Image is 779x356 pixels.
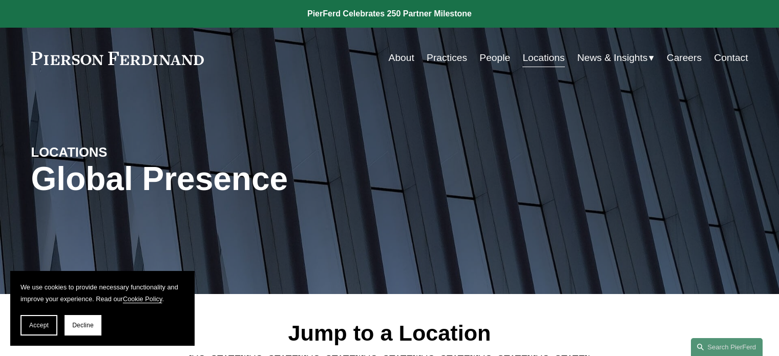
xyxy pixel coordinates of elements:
[522,48,564,68] a: Locations
[577,48,655,68] a: folder dropdown
[10,271,195,346] section: Cookie banner
[123,295,162,303] a: Cookie Policy
[20,315,57,336] button: Accept
[577,49,648,67] span: News & Insights
[389,48,414,68] a: About
[20,281,184,305] p: We use cookies to provide necessary functionality and improve your experience. Read our .
[427,48,467,68] a: Practices
[29,322,49,329] span: Accept
[180,320,599,346] h2: Jump to a Location
[714,48,748,68] a: Contact
[479,48,510,68] a: People
[72,322,94,329] span: Decline
[667,48,702,68] a: Careers
[31,160,509,198] h1: Global Presence
[31,144,210,160] h4: LOCATIONS
[65,315,101,336] button: Decline
[691,338,763,356] a: Search this site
